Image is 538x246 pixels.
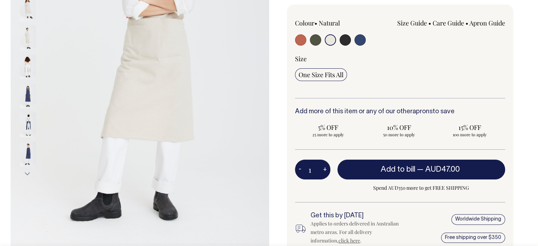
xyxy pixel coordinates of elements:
[22,166,33,182] button: Next
[299,123,358,132] span: 5% OFF
[465,19,468,27] span: •
[20,25,36,50] img: natural
[299,132,358,137] span: 25 more to apply
[412,109,433,115] a: aprons
[20,113,36,137] img: indigo
[337,160,505,179] button: Add to bill —AUD47.00
[295,55,505,63] div: Size
[428,19,431,27] span: •
[337,184,505,192] span: Spend AUD350 more to get FREE SHIPPING
[366,121,432,139] input: 10% OFF 50 more to apply
[295,108,505,115] h6: Add more of this item or any of our other to save
[295,121,361,139] input: 5% OFF 25 more to apply
[311,212,410,219] h6: Get this by [DATE]
[20,55,36,79] img: natural
[369,123,429,132] span: 10% OFF
[319,19,340,27] label: Natural
[299,70,343,79] span: One Size Fits All
[339,237,360,244] a: click here
[381,166,415,173] span: Add to bill
[314,19,317,27] span: •
[295,68,347,81] input: One Size Fits All
[417,166,462,173] span: —
[295,19,379,27] div: Colour
[469,19,505,27] a: Apron Guide
[311,219,410,245] div: Applies to orders delivered in Australian metro areas. For all delivery information, .
[440,123,499,132] span: 15% OFF
[319,162,330,177] button: +
[436,121,503,139] input: 15% OFF 100 more to apply
[433,19,464,27] a: Care Guide
[20,142,36,166] img: indigo
[369,132,429,137] span: 50 more to apply
[295,162,305,177] button: -
[20,84,36,108] img: indigo
[397,19,427,27] a: Size Guide
[425,166,460,173] span: AUD47.00
[440,132,499,137] span: 100 more to apply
